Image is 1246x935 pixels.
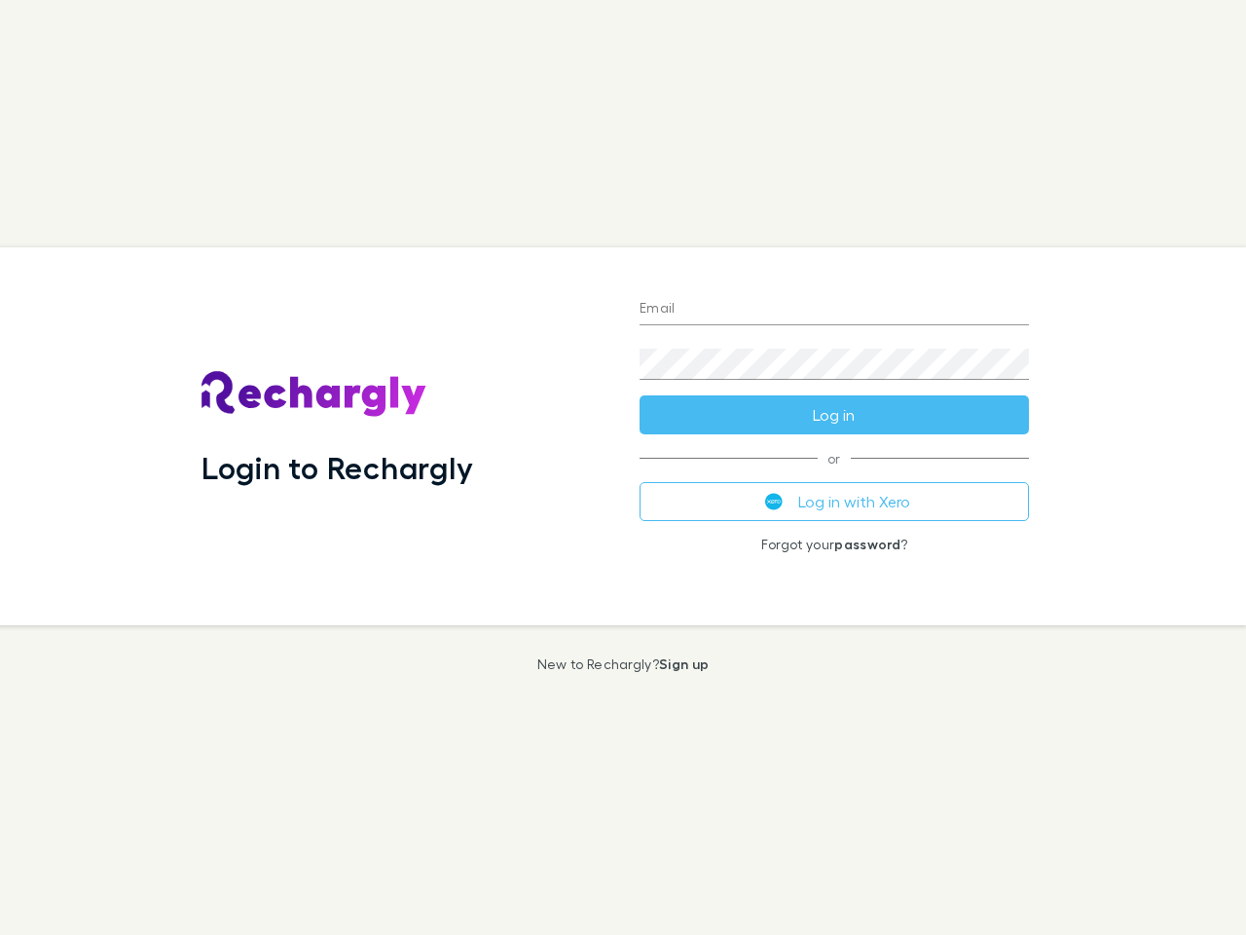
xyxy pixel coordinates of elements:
p: Forgot your ? [640,537,1029,552]
button: Log in with Xero [640,482,1029,521]
h1: Login to Rechargly [202,449,473,486]
img: Xero's logo [765,493,783,510]
a: Sign up [659,655,709,672]
img: Rechargly's Logo [202,371,427,418]
span: or [640,458,1029,459]
p: New to Rechargly? [537,656,710,672]
a: password [834,536,900,552]
button: Log in [640,395,1029,434]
